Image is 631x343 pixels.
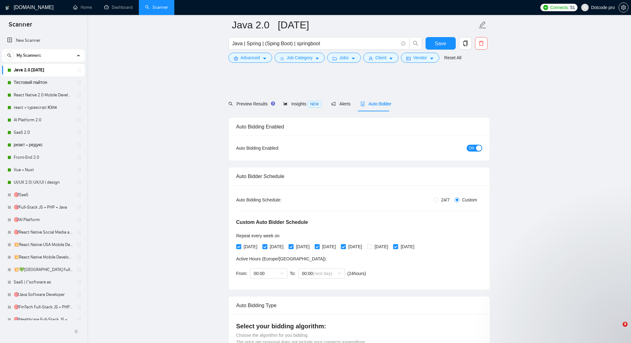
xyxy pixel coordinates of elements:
[619,2,629,12] button: setting
[236,118,482,136] div: Auto Bidding Enabled
[331,101,351,106] span: Alerts
[347,271,366,276] span: ( 24 hours)
[331,102,336,106] span: notification
[236,297,482,314] div: Auto Bidding Type
[389,56,393,61] span: caret-down
[145,5,168,10] a: searchScanner
[14,139,73,151] a: реакт + редукс
[14,301,73,313] a: 🎯FinTech Full-Stack JS + PHP + Java
[315,56,319,61] span: caret-down
[77,167,82,172] span: holder
[375,54,387,61] span: Client
[236,322,482,331] h4: Select your bidding algorithm:
[410,41,421,46] span: search
[459,37,472,50] button: copy
[77,230,82,235] span: holder
[77,242,82,247] span: holder
[14,226,73,239] a: 🎯React Native Social Media app ([DATE] апдейт)
[77,217,82,222] span: holder
[283,101,321,106] span: Insights
[4,51,14,60] button: search
[241,243,260,250] span: [DATE]
[294,243,312,250] span: [DATE]
[254,269,284,278] span: 00:00
[262,56,267,61] span: caret-down
[77,155,82,160] span: holder
[77,280,82,285] span: holder
[236,233,280,238] span: Repeat every week on
[610,322,625,337] iframe: Intercom live chat
[77,80,82,85] span: holder
[275,53,325,63] button: barsJob Categorycaret-down
[287,54,313,61] span: Job Category
[14,64,73,76] a: Java 2.0 [DATE]
[623,322,628,327] span: 9
[459,196,479,203] span: Custom
[236,256,327,261] span: Active Hours ( Europe/[GEOGRAPHIC_DATA] ):
[302,269,341,278] span: 00:00
[5,3,10,13] img: logo
[308,101,321,108] span: NEW
[619,5,629,10] a: setting
[363,53,399,63] button: userClientcaret-down
[2,34,85,47] li: New Scanner
[241,54,260,61] span: Advanced
[4,20,37,33] span: Scanner
[339,54,349,61] span: Jobs
[77,118,82,123] span: holder
[426,37,456,50] button: Save
[104,5,133,10] a: dashboardDashboard
[583,5,587,10] span: user
[236,167,482,185] div: Auto Bidder Schedule
[228,101,273,106] span: Preview Results
[77,93,82,98] span: holder
[406,56,411,61] span: idcard
[77,68,82,73] span: holder
[570,4,575,11] span: 51
[360,101,391,106] span: Auto Bidder
[77,317,82,322] span: holder
[409,37,422,50] button: search
[14,214,73,226] a: 🎯AI Platform
[73,5,92,10] a: homeHome
[459,41,471,46] span: copy
[14,251,73,263] a: 💥React Native Mobile Development
[469,145,474,152] span: ON
[327,53,361,63] button: folderJobscaret-down
[77,130,82,135] span: holder
[14,76,73,89] a: Тестовий пайтон
[543,5,548,10] img: upwork-logo.png
[14,101,73,114] a: react + typescript Юля
[232,17,477,33] input: Scanner name...
[550,4,569,11] span: Connects:
[430,56,434,61] span: caret-down
[228,102,233,106] span: search
[372,243,391,250] span: [DATE]
[77,292,82,297] span: holder
[77,305,82,310] span: holder
[475,41,487,46] span: delete
[283,101,288,106] span: area-chart
[236,196,318,203] div: Auto Bidding Schedule:
[14,151,73,164] a: Front-End 2.0
[14,176,73,189] a: UI/UX 2.0| UX/UI | design
[14,189,73,201] a: 🎯SaaS
[270,101,276,106] div: Tooltip anchor
[332,56,337,61] span: folder
[369,56,373,61] span: user
[413,54,427,61] span: Vendor
[14,276,73,288] a: SaaS | ("software as
[401,41,405,46] span: info-circle
[7,34,80,47] a: New Scanner
[236,145,318,152] div: Auto Bidding Enabled:
[77,255,82,260] span: holder
[475,37,487,50] button: delete
[280,56,284,61] span: bars
[77,180,82,185] span: holder
[14,263,73,276] a: 💥💚[GEOGRAPHIC_DATA] Full-Stack JS + PHP + Java
[14,164,73,176] a: Vue + Nuxt
[313,271,332,276] span: (next day)
[444,54,461,61] a: Reset All
[77,143,82,147] span: holder
[228,53,272,63] button: settingAdvancedcaret-down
